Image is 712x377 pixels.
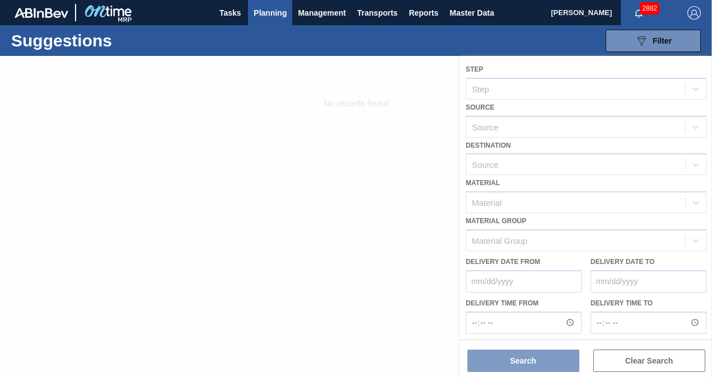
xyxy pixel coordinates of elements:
[606,30,701,52] button: Filter
[621,5,657,21] button: Notifications
[357,6,397,20] span: Transports
[254,6,287,20] span: Planning
[409,6,438,20] span: Reports
[687,6,701,20] img: Logout
[449,6,494,20] span: Master Data
[653,36,672,45] span: Filter
[298,6,346,20] span: Management
[11,34,210,47] h1: Suggestions
[15,8,68,18] img: TNhmsLtSVTkK8tSr43FrP2fwEKptu5GPRR3wAAAABJRU5ErkJggg==
[218,6,242,20] span: Tasks
[640,2,659,15] span: 2882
